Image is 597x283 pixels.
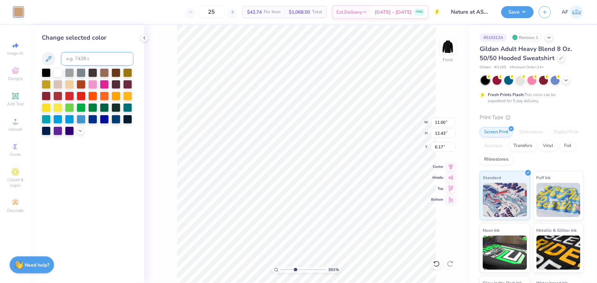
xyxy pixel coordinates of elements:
[7,208,24,213] span: Decorate
[480,33,507,42] div: # 510312A
[312,9,322,16] span: Total
[375,9,412,16] span: [DATE] - [DATE]
[562,5,583,19] a: AF
[536,174,551,181] span: Puff Ink
[198,6,225,18] input: – –
[488,92,524,97] strong: Fresh Prints Flash:
[289,9,310,16] span: $1,068.50
[443,57,453,63] div: Front
[480,127,513,137] div: Screen Print
[536,227,577,234] span: Metallic & Glitter Ink
[3,177,27,188] span: Clipart & logos
[510,33,542,42] div: Revision 1
[431,164,443,169] span: Center
[483,227,499,234] span: Neon Ink
[501,6,534,18] button: Save
[483,183,527,217] img: Standard
[510,65,544,70] span: Minimum Order: 24 +
[431,186,443,191] span: Top
[480,65,491,70] span: Gildan
[480,154,513,165] div: Rhinestones
[9,126,22,132] span: Upload
[538,141,558,151] div: Vinyl
[264,9,281,16] span: Per Item
[336,9,362,16] span: Est. Delivery
[480,45,572,62] span: Gildan Adult Heavy Blend 8 Oz. 50/50 Hooded Sweatshirt
[42,33,133,42] div: Change selected color
[494,65,506,70] span: # G185
[328,267,339,273] span: 391 %
[570,5,583,19] img: Ana Francesca Bustamante
[560,141,576,151] div: Foil
[480,141,507,151] div: Applique
[10,152,21,157] span: Greek
[61,52,133,66] input: e.g. 7428 c
[480,113,583,121] div: Print Type
[549,127,583,137] div: Digital Print
[416,10,423,14] span: FREE
[562,8,568,16] span: AF
[483,174,501,181] span: Standard
[247,9,262,16] span: $42.74
[515,127,547,137] div: Embroidery
[431,197,443,202] span: Bottom
[536,183,581,217] img: Puff Ink
[7,101,24,107] span: Add Text
[483,235,527,270] img: Neon Ink
[431,175,443,180] span: Middle
[536,235,581,270] img: Metallic & Glitter Ink
[509,141,536,151] div: Transfers
[8,51,24,56] span: Image AI
[446,5,496,19] input: Untitled Design
[488,92,572,104] div: This color can be expedited for 5 day delivery.
[8,76,23,81] span: Designs
[441,40,455,53] img: Front
[25,262,50,268] strong: Need help?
